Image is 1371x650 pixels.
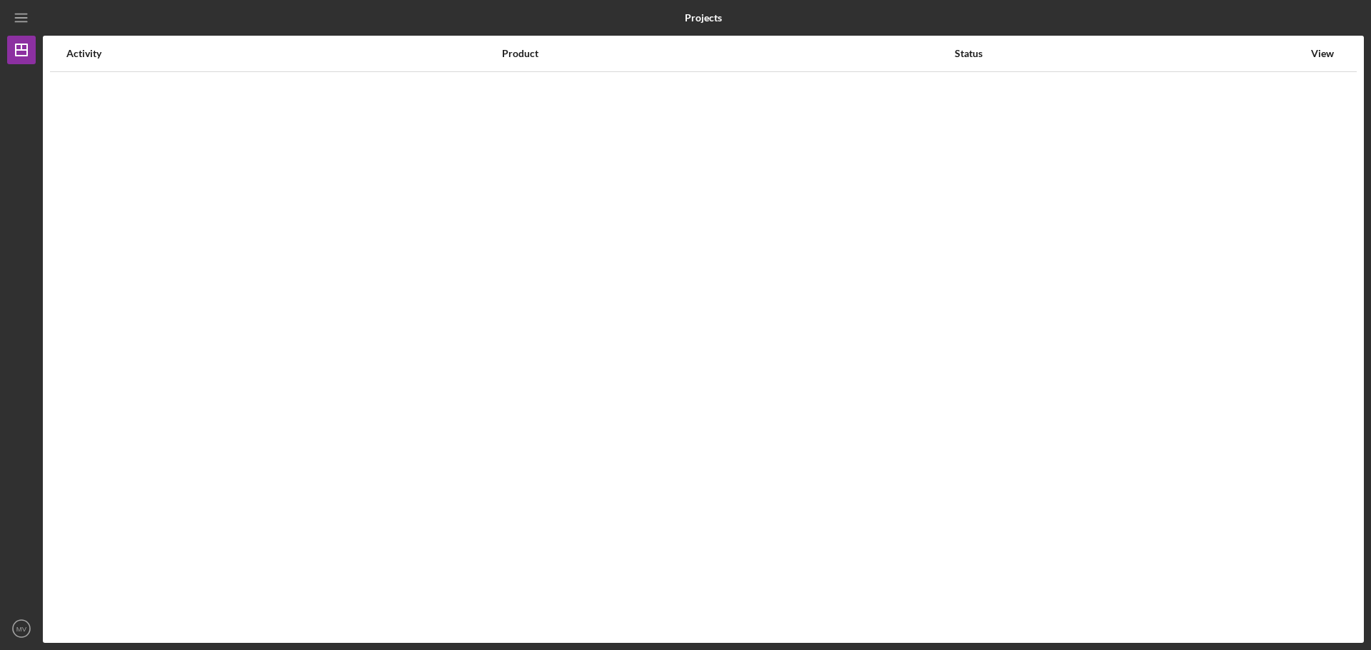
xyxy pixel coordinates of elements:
[1305,48,1340,59] div: View
[16,625,27,633] text: MV
[955,48,1303,59] div: Status
[502,48,953,59] div: Product
[685,12,722,24] b: Projects
[7,614,36,643] button: MV
[66,48,501,59] div: Activity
